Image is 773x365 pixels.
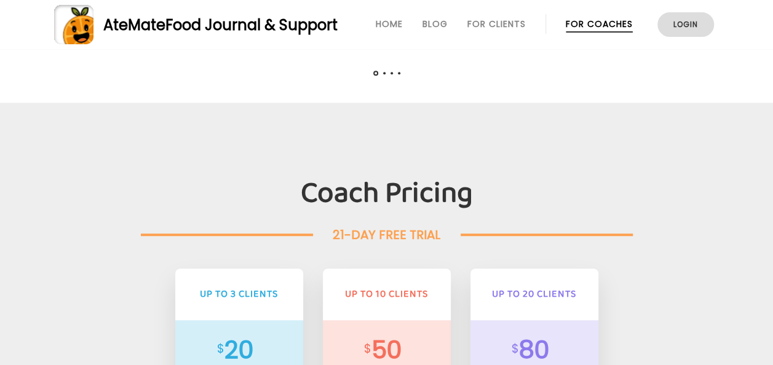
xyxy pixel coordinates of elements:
div: 20 [224,335,254,364]
a: AteMateFood Journal & Support [54,5,719,44]
h3: Up to 20 clients [470,269,598,320]
h3: Up to 3 clients [175,269,303,320]
div: AteMate [93,14,338,36]
a: Login [657,12,714,37]
a: For Clients [467,19,526,29]
a: Home [376,19,403,29]
h2: Coach Pricing [87,176,687,211]
div: 50 [371,335,402,364]
div: 80 [519,335,550,364]
div: 21-DAY FREE TRIAL [313,226,461,244]
a: Blog [422,19,448,29]
h3: Up to 10 clients [323,269,451,320]
span: Food Journal & Support [165,15,338,35]
a: For Coaches [566,19,633,29]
